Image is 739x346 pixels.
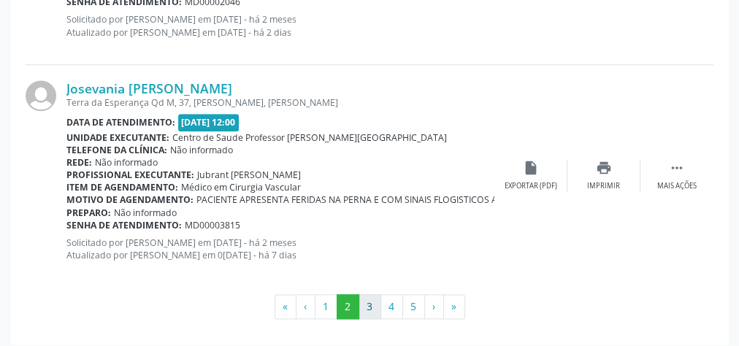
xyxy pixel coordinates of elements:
[66,116,175,128] b: Data de atendimento:
[402,294,425,319] button: Go to page 5
[114,207,177,219] span: Não informado
[380,294,403,319] button: Go to page 4
[197,169,301,181] span: Jubrant [PERSON_NAME]
[424,294,444,319] button: Go to next page
[315,294,337,319] button: Go to page 1
[337,294,359,319] button: Go to page 2
[181,181,301,193] span: Médico em Cirurgia Vascular
[26,80,56,111] img: img
[66,237,494,261] p: Solicitado por [PERSON_NAME] em [DATE] - há 2 meses Atualizado por [PERSON_NAME] em 0[DATE] - há ...
[669,160,685,176] i: 
[587,181,620,191] div: Imprimir
[523,160,539,176] i: insert_drive_file
[66,219,182,231] b: Senha de atendimento:
[596,160,612,176] i: print
[95,156,158,169] span: Não informado
[172,131,447,144] span: Centro de Saude Professor [PERSON_NAME][GEOGRAPHIC_DATA]
[66,13,494,38] p: Solicitado por [PERSON_NAME] em [DATE] - há 2 meses Atualizado por [PERSON_NAME] em [DATE] - há 2...
[185,219,240,231] span: MD00003815
[66,193,194,206] b: Motivo de agendamento:
[296,294,315,319] button: Go to previous page
[26,294,713,319] ul: Pagination
[359,294,381,319] button: Go to page 3
[443,294,465,319] button: Go to last page
[66,207,111,219] b: Preparo:
[505,181,557,191] div: Exportar (PDF)
[66,96,494,109] div: Terra da Esperança Qd M, 37, [PERSON_NAME], [PERSON_NAME]
[196,193,573,206] span: PACIENTE APRESENTA FERIDAS NA PERNA E COM SINAIS FLOGISTICOS A MAIS DE 2 MESES
[170,144,233,156] span: Não informado
[66,144,167,156] b: Telefone da clínica:
[66,131,169,144] b: Unidade executante:
[66,169,194,181] b: Profissional executante:
[66,156,92,169] b: Rede:
[66,181,178,193] b: Item de agendamento:
[66,80,232,96] a: Josevania [PERSON_NAME]
[657,181,697,191] div: Mais ações
[275,294,296,319] button: Go to first page
[178,114,240,131] span: [DATE] 12:00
